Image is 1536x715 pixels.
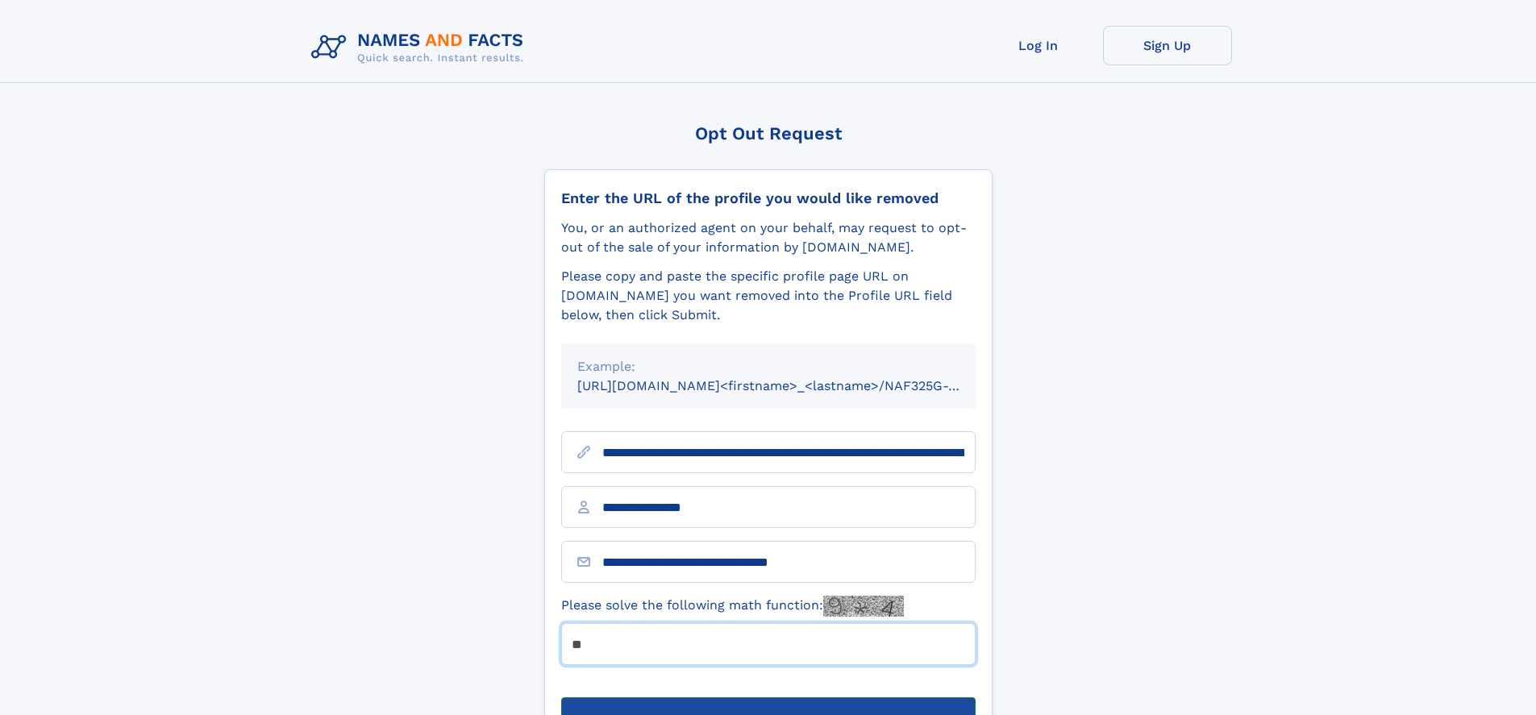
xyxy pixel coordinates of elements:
[974,26,1103,65] a: Log In
[561,189,976,207] div: Enter the URL of the profile you would like removed
[305,26,537,69] img: Logo Names and Facts
[544,123,993,143] div: Opt Out Request
[561,596,904,617] label: Please solve the following math function:
[561,218,976,257] div: You, or an authorized agent on your behalf, may request to opt-out of the sale of your informatio...
[577,357,959,376] div: Example:
[577,378,1006,393] small: [URL][DOMAIN_NAME]<firstname>_<lastname>/NAF325G-xxxxxxxx
[1103,26,1232,65] a: Sign Up
[561,267,976,325] div: Please copy and paste the specific profile page URL on [DOMAIN_NAME] you want removed into the Pr...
